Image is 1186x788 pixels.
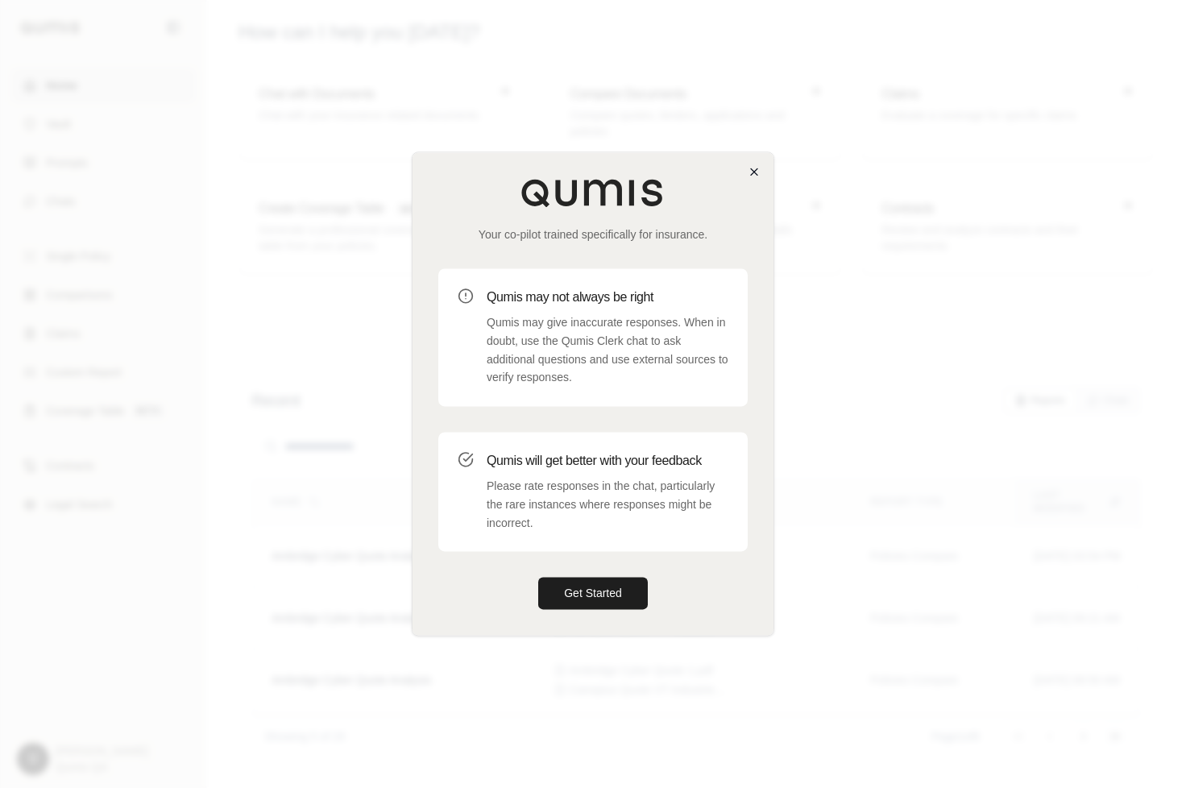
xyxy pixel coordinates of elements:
p: Your co-pilot trained specifically for insurance. [438,226,748,243]
h3: Qumis will get better with your feedback [487,451,728,471]
button: Get Started [538,578,648,610]
p: Qumis may give inaccurate responses. When in doubt, use the Qumis Clerk chat to ask additional qu... [487,313,728,387]
p: Please rate responses in the chat, particularly the rare instances where responses might be incor... [487,477,728,532]
img: Qumis Logo [520,178,666,207]
h3: Qumis may not always be right [487,288,728,307]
